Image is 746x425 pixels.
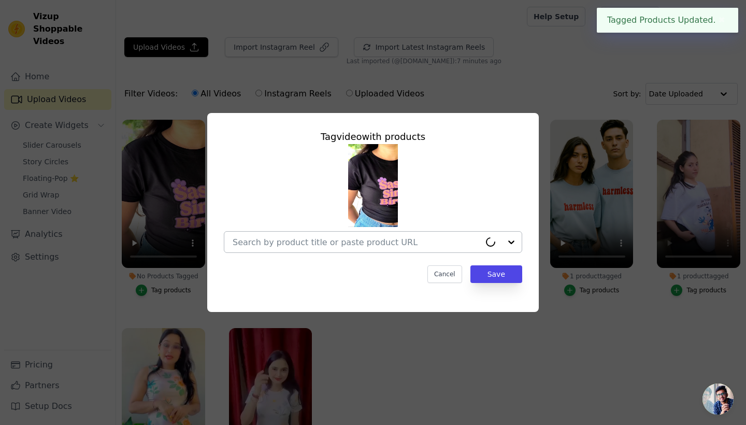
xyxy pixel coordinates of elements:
[348,144,398,227] img: reel-preview-d00ap0-wb.myshopify.com-3664270588897148896_71233300331.jpeg
[224,130,522,144] div: Tag video with products
[233,237,480,247] input: Search by product title or paste product URL
[702,384,734,415] div: Open chat
[597,8,738,33] div: Tagged Products Updated.
[470,265,522,283] button: Save
[427,265,462,283] button: Cancel
[716,14,728,26] button: Close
